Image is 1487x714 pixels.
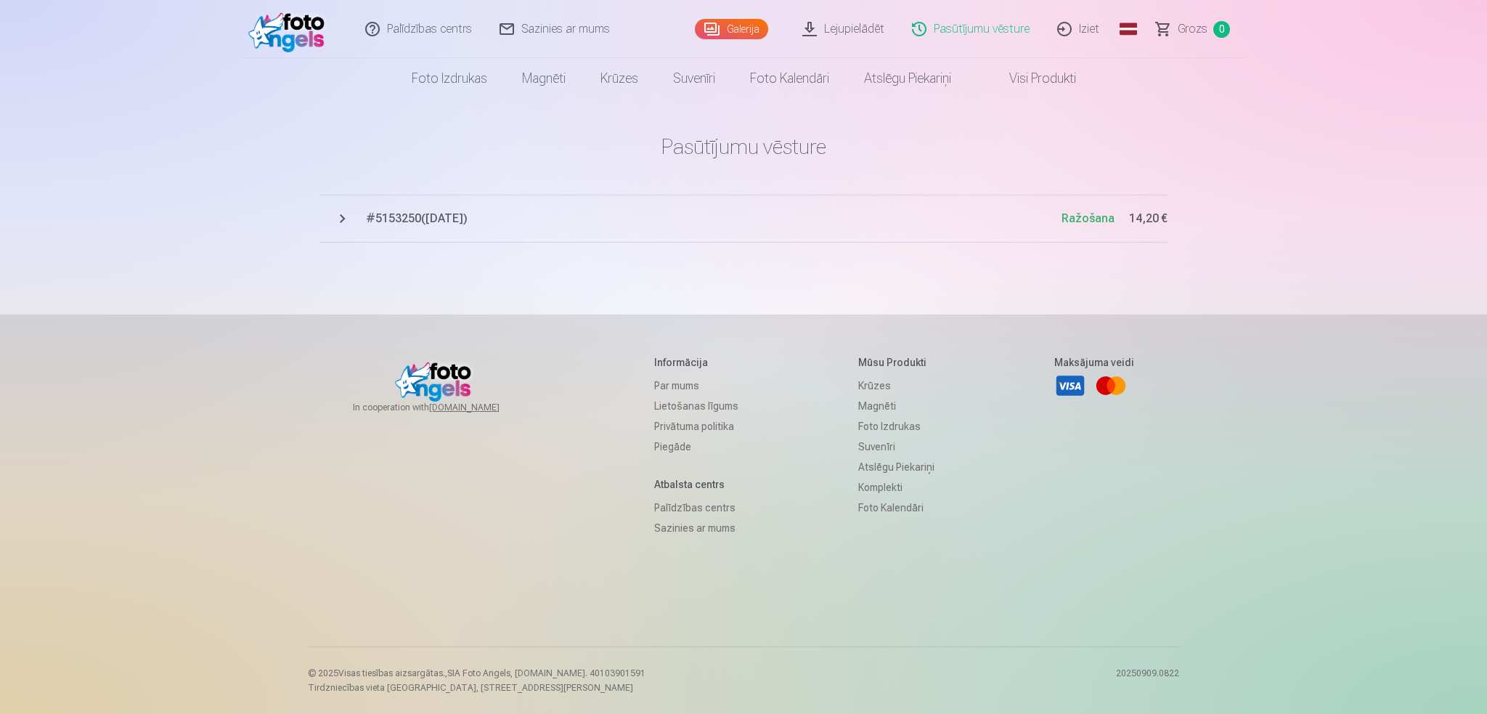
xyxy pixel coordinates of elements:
a: Komplekti [858,477,934,498]
span: SIA Foto Angels, [DOMAIN_NAME]. 40103901591 [447,668,645,678]
a: Palīdzības centrs [654,498,738,518]
p: 20250909.0822 [1116,668,1179,694]
a: Atslēgu piekariņi [858,457,934,477]
a: Krūzes [583,58,656,99]
h5: Mūsu produkti [858,355,934,370]
a: Suvenīri [656,58,733,99]
a: Visi produkti [969,58,1093,99]
a: Foto kalendāri [733,58,847,99]
span: 14,20 € [1129,210,1168,227]
button: #5153250([DATE])Ražošana14,20 € [319,195,1168,243]
a: Atslēgu piekariņi [847,58,969,99]
a: [DOMAIN_NAME] [429,402,534,413]
a: Magnēti [505,58,583,99]
h1: Pasūtījumu vēsture [319,134,1168,160]
span: 0 [1213,21,1230,38]
span: Grozs [1178,20,1207,38]
a: Lietošanas līgums [654,396,738,416]
span: In cooperation with [353,402,534,413]
a: Foto kalendāri [858,498,934,518]
a: Par mums [654,376,738,396]
h5: Informācija [654,355,738,370]
a: Privātuma politika [654,416,738,437]
p: © 2025 Visas tiesības aizsargātas. , [308,668,645,679]
a: Mastercard [1095,370,1127,402]
h5: Atbalsta centrs [654,477,738,492]
img: /fa1 [248,6,332,52]
h5: Maksājuma veidi [1054,355,1134,370]
a: Foto izdrukas [394,58,505,99]
p: Tirdzniecības vieta [GEOGRAPHIC_DATA], [STREET_ADDRESS][PERSON_NAME] [308,682,645,694]
a: Visa [1054,370,1086,402]
a: Magnēti [858,396,934,416]
span: # 5153250 ( [DATE] ) [366,210,1062,227]
a: Suvenīri [858,437,934,457]
a: Foto izdrukas [858,416,934,437]
span: Ražošana [1062,211,1115,225]
a: Galerija [695,19,768,39]
a: Krūzes [858,376,934,396]
a: Piegāde [654,437,738,457]
a: Sazinies ar mums [654,518,738,538]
